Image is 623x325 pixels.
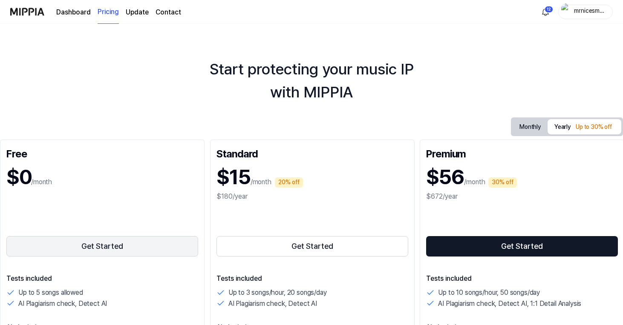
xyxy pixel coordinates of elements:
[558,5,613,19] button: profilemrnicesmoother
[426,274,618,284] p: Tests included
[545,6,553,13] div: 12
[251,177,271,187] p: /month
[488,177,517,188] div: 30% off
[438,298,581,309] p: AI Plagiarism check, Detect AI, 1:1 Detail Analysis
[426,163,464,191] h1: $56
[216,191,408,202] div: $180/year
[6,234,198,258] a: Get Started
[98,0,119,24] a: Pricing
[6,163,31,191] h1: $0
[6,274,198,284] p: Tests included
[539,5,552,19] button: 알림12
[548,119,621,134] button: Yearly
[426,236,618,257] button: Get Started
[56,7,91,17] a: Dashboard
[540,7,551,17] img: 알림
[6,146,198,160] div: Free
[6,236,198,257] button: Get Started
[574,7,607,16] div: mrnicesmoother
[18,298,107,309] p: AI Plagiarism check, Detect AI
[464,177,485,187] p: /month
[426,234,618,258] a: Get Started
[31,177,52,187] p: /month
[156,7,181,17] a: Contact
[216,236,408,257] button: Get Started
[18,287,83,298] p: Up to 5 songs allowed
[216,274,408,284] p: Tests included
[426,146,618,160] div: Premium
[228,298,317,309] p: AI Plagiarism check, Detect AI
[228,287,327,298] p: Up to 3 songs/hour, 20 songs/day
[216,146,408,160] div: Standard
[216,234,408,258] a: Get Started
[216,163,251,191] h1: $15
[275,177,303,188] div: 20% off
[126,7,149,17] a: Update
[561,3,571,20] img: profile
[573,122,614,132] div: Up to 30% off
[426,191,618,202] div: $672/year
[513,120,548,134] button: Monthly
[438,287,540,298] p: Up to 10 songs/hour, 50 songs/day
